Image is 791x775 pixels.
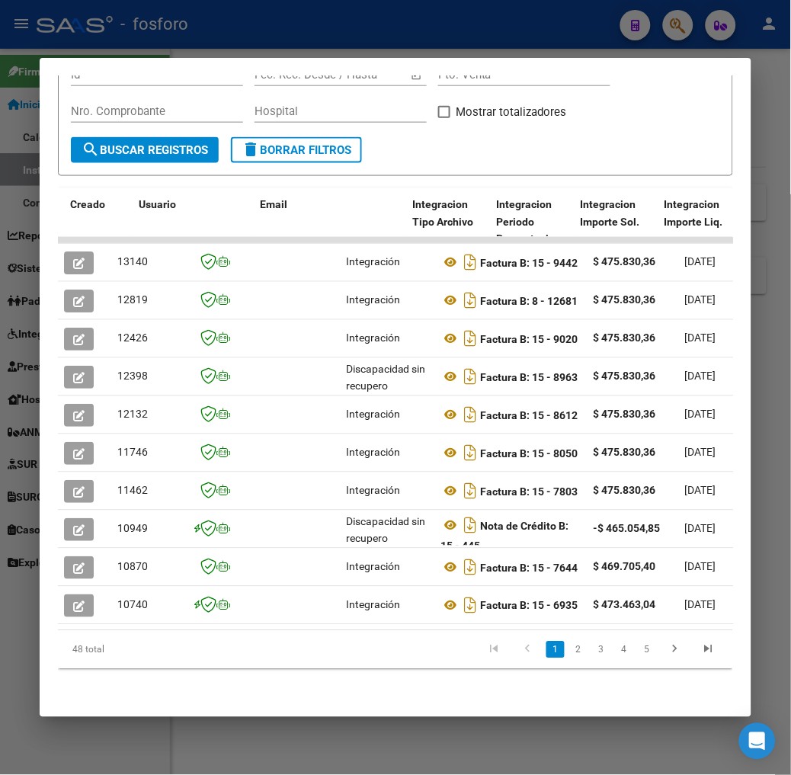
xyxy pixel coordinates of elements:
[481,600,578,612] strong: Factura B: 15 - 6935
[346,516,426,546] span: Discapacidad sin recupero
[491,188,575,255] datatable-header-cell: Integracion Periodo Presentacion
[569,642,588,658] a: 2
[461,251,481,275] i: Descargar documento
[685,370,716,383] span: [DATE]
[346,363,426,393] span: Discapacidad sin recupero
[242,143,351,157] span: Borrar Filtros
[261,198,288,210] span: Email
[407,188,491,255] datatable-header-cell: Integracion Tipo Archivo
[461,594,481,618] i: Descargar documento
[346,294,400,306] span: Integración
[594,561,656,573] strong: $ 469.705,40
[346,485,400,497] span: Integración
[346,332,400,344] span: Integración
[82,143,208,157] span: Buscar Registros
[82,140,100,159] mat-icon: search
[594,447,656,459] strong: $ 475.830,36
[117,370,148,383] span: 12398
[461,556,481,580] i: Descargar documento
[117,294,148,306] span: 12819
[594,523,661,535] strong: -$ 465.054,85
[594,332,656,344] strong: $ 475.830,36
[117,485,148,497] span: 11462
[70,198,105,210] span: Creado
[638,642,656,658] a: 5
[685,332,716,344] span: [DATE]
[58,631,191,669] div: 48 total
[613,637,636,663] li: page 4
[594,599,656,611] strong: $ 473.463,04
[479,642,508,658] a: go to first page
[544,637,567,663] li: page 1
[575,188,658,255] datatable-header-cell: Integracion Importe Sol.
[481,485,578,498] strong: Factura B: 15 - 7803
[461,327,481,351] i: Descargar documento
[481,447,578,460] strong: Factura B: 15 - 8050
[346,561,400,573] span: Integración
[242,140,260,159] mat-icon: delete
[461,514,481,538] i: Descargar documento
[594,485,656,497] strong: $ 475.830,36
[685,256,716,268] span: [DATE]
[594,408,656,421] strong: $ 475.830,36
[481,257,578,269] strong: Factura B: 15 - 9442
[513,642,542,658] a: go to previous page
[594,256,656,268] strong: $ 475.830,36
[481,295,578,307] strong: Factura B: 8 - 12681
[661,642,690,658] a: go to next page
[685,294,716,306] span: [DATE]
[117,332,148,344] span: 12426
[481,371,578,383] strong: Factura B: 15 - 8963
[461,403,481,428] i: Descargar documento
[685,561,716,573] span: [DATE]
[456,103,567,121] span: Mostrar totalizadores
[685,408,716,421] span: [DATE]
[665,198,723,228] span: Integracion Importe Liq.
[71,137,219,163] button: Buscar Registros
[594,294,656,306] strong: $ 475.830,36
[546,642,565,658] a: 1
[346,599,400,611] span: Integración
[497,198,562,245] span: Integracion Periodo Presentacion
[117,599,148,611] span: 10740
[694,642,723,658] a: go to last page
[567,637,590,663] li: page 2
[413,198,474,228] span: Integracion Tipo Archivo
[64,188,133,255] datatable-header-cell: Creado
[685,447,716,459] span: [DATE]
[481,409,578,421] strong: Factura B: 15 - 8612
[461,289,481,313] i: Descargar documento
[615,642,633,658] a: 4
[346,256,400,268] span: Integración
[117,408,148,421] span: 12132
[461,479,481,504] i: Descargar documento
[117,523,148,535] span: 10949
[441,520,569,552] strong: Nota de Crédito B: 15 - 445
[658,188,742,255] datatable-header-cell: Integracion Importe Liq.
[739,723,776,760] div: Open Intercom Messenger
[139,198,176,210] span: Usuario
[117,561,148,573] span: 10870
[685,485,716,497] span: [DATE]
[255,188,407,255] datatable-header-cell: Email
[685,599,716,611] span: [DATE]
[408,66,425,84] button: Open calendar
[117,447,148,459] span: 11746
[346,408,400,421] span: Integración
[594,370,656,383] strong: $ 475.830,36
[461,365,481,389] i: Descargar documento
[636,637,658,663] li: page 5
[592,642,610,658] a: 3
[481,333,578,345] strong: Factura B: 15 - 9020
[481,562,578,574] strong: Factura B: 15 - 7644
[231,137,362,163] button: Borrar Filtros
[117,256,148,268] span: 13140
[590,637,613,663] li: page 3
[461,441,481,466] i: Descargar documento
[685,523,716,535] span: [DATE]
[133,188,255,255] datatable-header-cell: Usuario
[581,198,640,228] span: Integracion Importe Sol.
[346,447,400,459] span: Integración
